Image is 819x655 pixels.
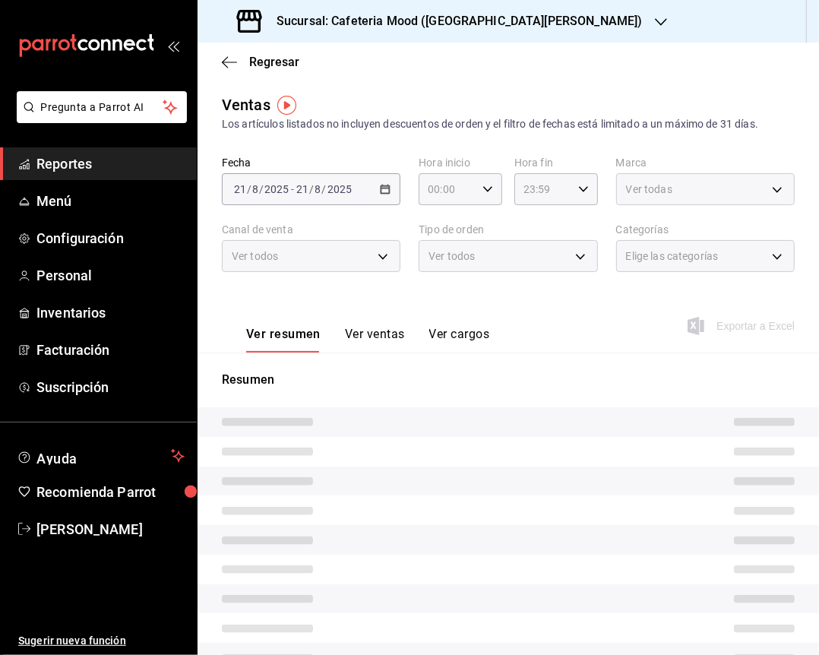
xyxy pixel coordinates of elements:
label: Fecha [222,158,400,169]
div: Ventas [222,93,270,116]
span: - [291,183,294,195]
p: Resumen [222,371,795,389]
span: [PERSON_NAME] [36,519,185,540]
span: Pregunta a Parrot AI [41,100,163,115]
span: Configuración [36,228,185,248]
button: Regresar [222,55,299,69]
span: Personal [36,265,185,286]
span: / [247,183,251,195]
span: Recomienda Parrot [36,482,185,502]
label: Hora inicio [419,158,502,169]
h3: Sucursal: Cafeteria Mood ([GEOGRAPHIC_DATA][PERSON_NAME]) [264,12,643,30]
span: Ver todos [232,248,278,264]
button: Ver ventas [345,327,405,353]
label: Tipo de orden [419,225,597,236]
input: -- [233,183,247,195]
label: Canal de venta [222,225,400,236]
a: Pregunta a Parrot AI [11,110,187,126]
span: Regresar [249,55,299,69]
span: Suscripción [36,377,185,397]
span: Sugerir nueva función [18,633,185,649]
label: Marca [616,158,795,169]
span: Inventarios [36,302,185,323]
span: / [309,183,314,195]
label: Categorías [616,225,795,236]
label: Hora fin [514,158,598,169]
input: ---- [327,183,353,195]
input: ---- [264,183,289,195]
span: / [322,183,327,195]
button: Ver cargos [429,327,490,353]
input: -- [251,183,259,195]
span: Ver todas [626,182,672,197]
button: Pregunta a Parrot AI [17,91,187,123]
button: open_drawer_menu [167,40,179,52]
input: -- [315,183,322,195]
button: Ver resumen [246,327,321,353]
div: Los artículos listados no incluyen descuentos de orden y el filtro de fechas está limitado a un m... [222,116,795,132]
span: Reportes [36,153,185,174]
span: Ver todos [428,248,475,264]
span: Ayuda [36,447,165,465]
img: Tooltip marker [277,96,296,115]
span: / [259,183,264,195]
div: navigation tabs [246,327,489,353]
span: Menú [36,191,185,211]
span: Elige las categorías [626,248,719,264]
span: Facturación [36,340,185,360]
input: -- [296,183,309,195]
